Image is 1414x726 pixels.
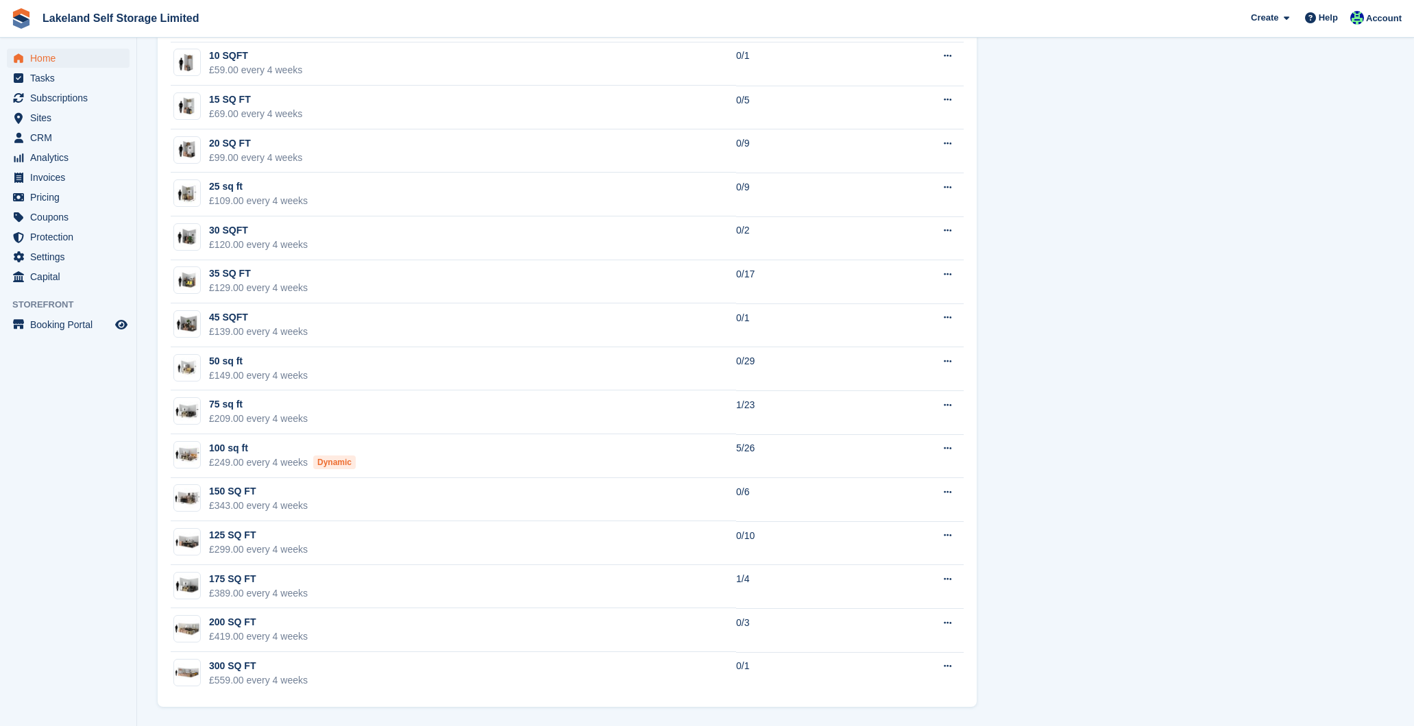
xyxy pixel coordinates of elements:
[209,325,308,339] div: £139.00 every 4 weeks
[174,314,200,334] img: 40-sqft-unit.jpg
[30,267,112,286] span: Capital
[30,247,112,266] span: Settings
[1319,11,1338,25] span: Help
[174,401,200,421] img: 75.jpg
[209,281,308,295] div: £129.00 every 4 weeks
[1350,11,1364,25] img: Steve Aynsley
[736,129,876,173] td: 0/9
[209,151,302,165] div: £99.00 every 4 weeks
[30,108,112,127] span: Sites
[174,358,200,377] img: 50.jpg
[7,88,130,108] a: menu
[736,303,876,347] td: 0/1
[209,136,302,151] div: 20 SQ FT
[209,92,302,107] div: 15 SQ FT
[174,663,200,683] img: 300-sqft-unit.jpg
[209,63,302,77] div: £59.00 every 4 weeks
[736,260,876,304] td: 0/17
[209,528,308,542] div: 125 SQ FT
[174,488,200,508] img: 150.jpg
[7,108,130,127] a: menu
[209,238,308,252] div: £120.00 every 4 weeks
[30,315,112,334] span: Booking Portal
[209,223,308,238] div: 30 SQFT
[174,619,200,639] img: 200-sqft-unit.jpg
[209,266,308,281] div: 35 SQ FT
[209,615,308,629] div: 200 SQ FT
[30,227,112,247] span: Protection
[174,140,200,160] img: 20-sqft-unit.jpg
[209,572,308,586] div: 175 SQ FT
[7,227,130,247] a: menu
[313,455,356,469] div: Dynamic
[30,208,112,227] span: Coupons
[209,673,308,688] div: £559.00 every 4 weeks
[736,390,876,434] td: 1/23
[209,310,308,325] div: 45 SQFT
[736,173,876,216] td: 0/9
[209,659,308,673] div: 300 SQ FT
[174,271,200,290] img: 35-sqft-unit.jpg
[736,347,876,391] td: 0/29
[30,128,112,147] span: CRM
[174,97,200,116] img: 15-sqft-unit.jpg
[1366,12,1402,25] span: Account
[209,455,356,470] div: £249.00 every 4 weeks
[174,575,200,595] img: 75-sqft-unit.jpg
[736,478,876,522] td: 0/6
[174,445,200,465] img: 100.jpg
[7,315,130,334] a: menu
[209,179,308,194] div: 25 sq ft
[37,7,205,29] a: Lakeland Self Storage Limited
[30,168,112,187] span: Invoices
[30,68,112,88] span: Tasks
[209,542,308,557] div: £299.00 every 4 weeks
[7,208,130,227] a: menu
[209,194,308,208] div: £109.00 every 4 weeks
[7,68,130,88] a: menu
[30,188,112,207] span: Pricing
[209,397,308,412] div: 75 sq ft
[736,652,876,695] td: 0/1
[7,247,130,266] a: menu
[209,354,308,368] div: 50 sq ft
[30,148,112,167] span: Analytics
[7,49,130,68] a: menu
[7,128,130,147] a: menu
[209,484,308,499] div: 150 SQ FT
[209,107,302,121] div: £69.00 every 4 weeks
[736,216,876,260] td: 0/2
[209,586,308,601] div: £389.00 every 4 weeks
[11,8,32,29] img: stora-icon-8386f47178a22dfd0bd8f6a31ec36ba5ce8667c1dd55bd0f319d3a0aa187defe.svg
[736,608,876,652] td: 0/3
[736,42,876,86] td: 0/1
[174,227,200,247] img: 30-sqft-unit.jpg
[30,49,112,68] span: Home
[736,565,876,609] td: 1/4
[209,368,308,383] div: £149.00 every 4 weeks
[1251,11,1278,25] span: Create
[209,499,308,513] div: £343.00 every 4 weeks
[7,148,130,167] a: menu
[174,53,200,73] img: 10-sqft-unit.jpg
[736,86,876,129] td: 0/5
[736,434,876,478] td: 5/26
[209,412,308,426] div: £209.00 every 4 weeks
[30,88,112,108] span: Subscriptions
[736,521,876,565] td: 0/10
[209,49,302,63] div: 10 SQFT
[209,441,356,455] div: 100 sq ft
[113,316,130,333] a: Preview store
[209,629,308,644] div: £419.00 every 4 weeks
[7,267,130,286] a: menu
[174,184,200,203] img: 25.jpg
[7,168,130,187] a: menu
[174,532,200,552] img: 125-sqft-unit.jpg
[7,188,130,207] a: menu
[12,298,136,312] span: Storefront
